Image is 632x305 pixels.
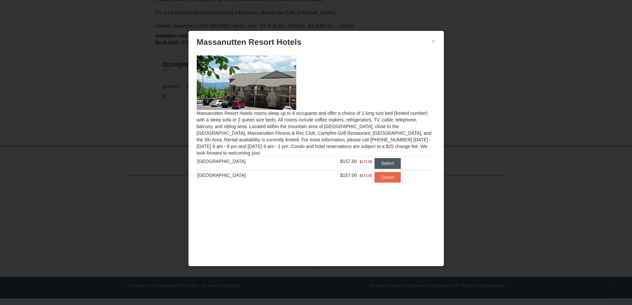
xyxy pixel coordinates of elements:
[192,50,441,195] div: Massanutten Resort Hotels rooms sleep up to 4 occupants and offer a choice of 1 king size bed (li...
[197,55,296,110] img: 19219026-1-e3b4ac8e.jpg
[197,172,302,179] div: [GEOGRAPHIC_DATA]
[360,172,372,179] span: $172.00
[340,159,357,164] span: $157.00
[432,38,436,44] button: ×
[375,172,401,183] button: Select
[340,173,357,178] span: $157.00
[197,158,302,165] div: [GEOGRAPHIC_DATA]
[375,158,401,169] button: Select
[360,158,372,165] span: $172.00
[197,38,302,46] span: Massanutten Resort Hotels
